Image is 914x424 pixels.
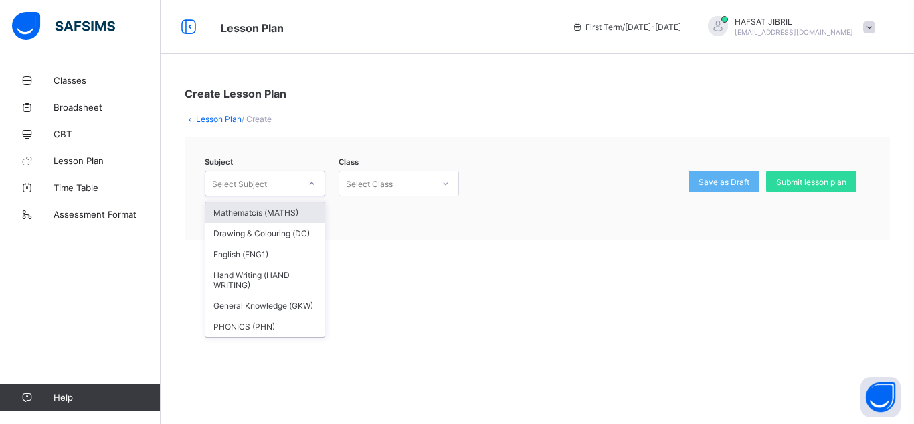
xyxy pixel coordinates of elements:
span: Lesson Plan [54,155,161,166]
div: General Knowledge (GKW) [205,295,325,316]
div: Select Class [346,171,393,196]
span: [EMAIL_ADDRESS][DOMAIN_NAME] [735,28,853,36]
span: Class [339,157,359,167]
span: Help [54,392,160,403]
span: Create Lesson Plan [185,87,286,100]
div: Drawing & Colouring (DC) [205,223,325,244]
span: Time Table [54,182,161,193]
div: Mathematcis (MATHS) [205,202,325,223]
span: Save as Draft [699,177,749,187]
div: Hand Writing (HAND WRITING) [205,265,325,295]
div: HAFSATJIBRIL [695,16,882,38]
span: Lesson Plan [221,21,284,35]
div: Select Subject [212,171,267,196]
button: Open asap [860,377,901,417]
a: Lesson Plan [196,114,242,124]
span: Classes [54,75,161,86]
span: Submit lesson plan [776,177,846,187]
span: Broadsheet [54,102,161,113]
span: HAFSAT JIBRIL [735,17,853,27]
div: English (ENG1) [205,244,325,265]
img: safsims [12,12,115,40]
span: / Create [242,114,272,124]
span: Subject [205,157,233,167]
span: CBT [54,129,161,139]
div: PHONICS (PHN) [205,316,325,337]
span: Assessment Format [54,209,161,220]
span: session/term information [572,22,681,32]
